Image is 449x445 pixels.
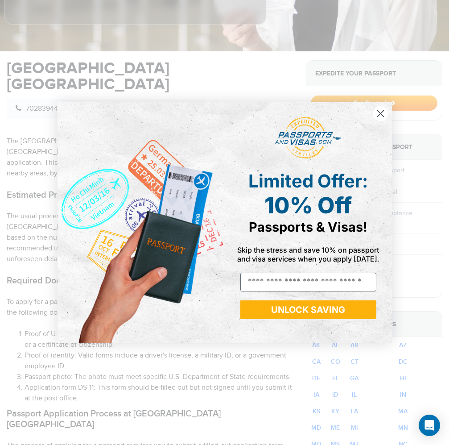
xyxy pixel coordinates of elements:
span: Passports & Visas! [249,219,367,235]
span: Limited Offer: [248,170,368,192]
span: Skip the stress and save 10% on passport and visa services when you apply [DATE]. [237,245,379,263]
span: 10% Off [264,192,352,219]
img: de9cda0d-0715-46ca-9a25-073762a91ba7.png [58,102,225,343]
div: Open Intercom Messenger [419,415,440,436]
button: Close dialog [373,106,388,121]
img: passports and visas [275,117,342,159]
button: UNLOCK SAVING [240,300,376,319]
